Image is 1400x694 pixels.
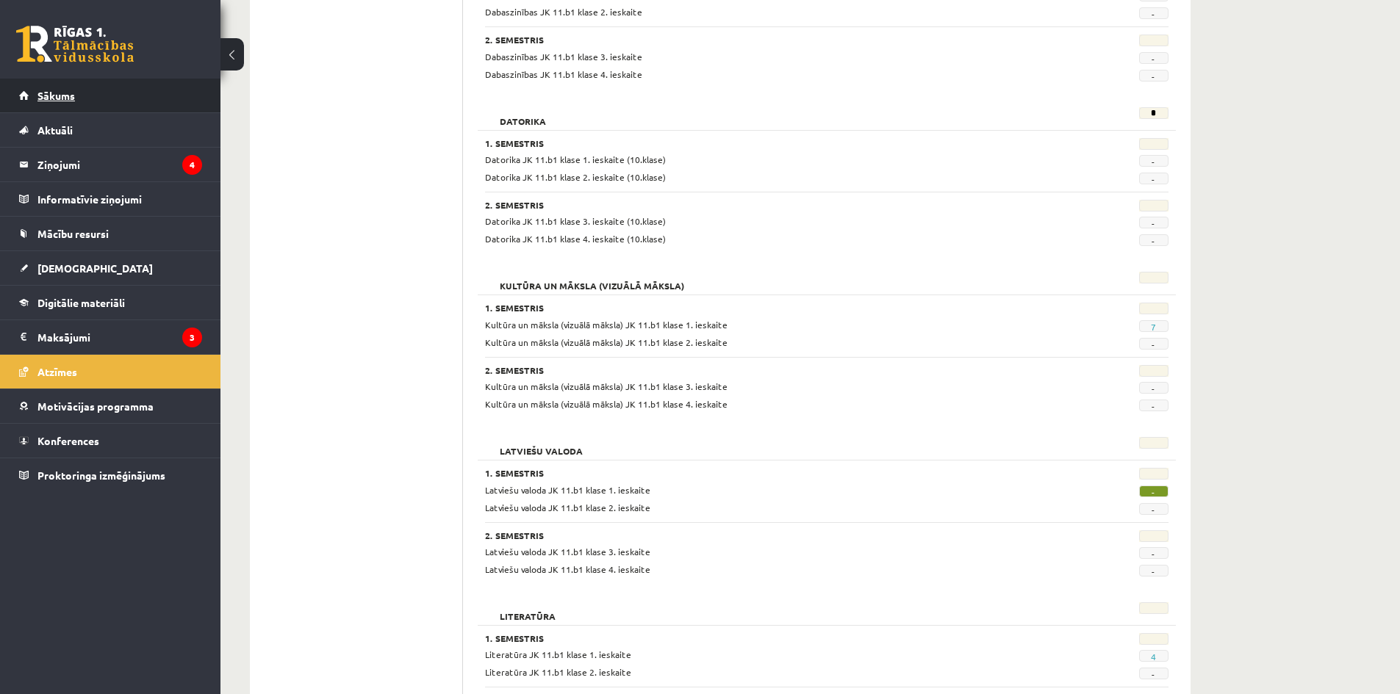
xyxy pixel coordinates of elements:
a: Proktoringa izmēģinājums [19,458,202,492]
span: - [1139,565,1169,576]
span: - [1139,485,1169,497]
a: 4 [1151,651,1156,662]
span: Mācību resursi [37,227,109,240]
span: - [1139,382,1169,394]
a: Mācību resursi [19,217,202,250]
span: Digitālie materiāli [37,296,125,309]
h3: 2. Semestris [485,35,1051,45]
legend: Maksājumi [37,320,202,354]
span: Latviešu valoda JK 11.b1 klase 2. ieskaite [485,502,650,513]
h3: 2. Semestris [485,200,1051,210]
a: 7 [1151,321,1156,333]
span: - [1139,503,1169,515]
a: Motivācijas programma [19,389,202,423]
span: - [1139,234,1169,246]
span: - [1139,70,1169,82]
a: [DEMOGRAPHIC_DATA] [19,251,202,285]
span: Proktoringa izmēģinājums [37,469,165,482]
legend: Ziņojumi [37,148,202,181]
span: [DEMOGRAPHIC_DATA] [37,261,153,275]
h3: 1. Semestris [485,468,1051,478]
i: 3 [182,328,202,347]
span: Aktuāli [37,123,73,137]
h2: Literatūra [485,602,570,617]
a: Maksājumi3 [19,320,202,354]
span: - [1139,7,1169,19]
a: Informatīvie ziņojumi [19,182,202,216]
span: Motivācijas programma [37,400,154,413]
h3: 1. Semestris [485,633,1051,643]
span: - [1139,400,1169,411]
span: Latviešu valoda JK 11.b1 klase 3. ieskaite [485,546,650,557]
span: - [1139,668,1169,679]
span: - [1139,547,1169,559]
span: Latviešu valoda JK 11.b1 klase 4. ieskaite [485,563,650,575]
span: Datorika JK 11.b1 klase 3. ieskaite (10.klase) [485,215,666,227]
span: Literatūra JK 11.b1 klase 2. ieskaite [485,666,631,678]
span: - [1139,155,1169,167]
span: Datorika JK 11.b1 klase 1. ieskaite (10.klase) [485,153,666,165]
span: Sākums [37,89,75,102]
span: Literatūra JK 11.b1 klase 1. ieskaite [485,648,631,660]
span: Kultūra un māksla (vizuālā māksla) JK 11.b1 klase 4. ieskaite [485,398,728,410]
h3: 1. Semestris [485,138,1051,148]
span: Kultūra un māksla (vizuālā māksla) JK 11.b1 klase 2. ieskaite [485,336,728,348]
span: - [1139,217,1169,228]
h3: 2. Semestris [485,530,1051,541]
span: Dabaszinības JK 11.b1 klase 4. ieskaite [485,68,642,80]
a: Konferences [19,424,202,458]
a: Digitālie materiāli [19,286,202,319]
span: - [1139,173,1169,184]
span: Dabaszinības JK 11.b1 klase 2. ieskaite [485,6,642,18]
span: Atzīmes [37,365,77,378]
span: Konferences [37,434,99,447]
span: Kultūra un māksla (vizuālā māksla) JK 11.b1 klase 1. ieskaite [485,319,728,330]
legend: Informatīvie ziņojumi [37,182,202,216]
span: Latviešu valoda JK 11.b1 klase 1. ieskaite [485,484,650,496]
h2: Latviešu valoda [485,437,597,452]
span: - [1139,338,1169,350]
span: Datorika JK 11.b1 klase 4. ieskaite (10.klase) [485,233,666,245]
i: 4 [182,155,202,175]
span: - [1139,52,1169,64]
h2: Kultūra un māksla (vizuālā māksla) [485,272,699,286]
a: Aktuāli [19,113,202,147]
span: Datorika JK 11.b1 klase 2. ieskaite (10.klase) [485,171,666,183]
span: Kultūra un māksla (vizuālā māksla) JK 11.b1 klase 3. ieskaite [485,380,728,392]
h2: Datorika [485,107,561,122]
a: Rīgas 1. Tālmācības vidusskola [16,26,134,62]
a: Atzīmes [19,355,202,388]
span: Dabaszinības JK 11.b1 klase 3. ieskaite [485,51,642,62]
h3: 1. Semestris [485,303,1051,313]
h3: 2. Semestris [485,365,1051,375]
a: Ziņojumi4 [19,148,202,181]
a: Sākums [19,79,202,112]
